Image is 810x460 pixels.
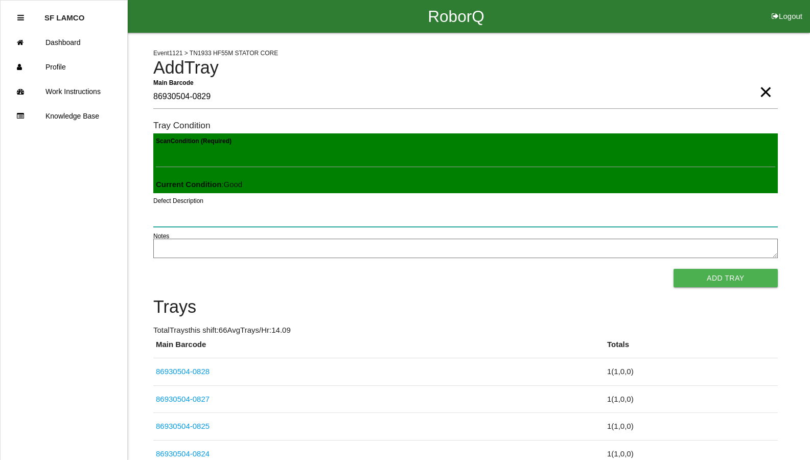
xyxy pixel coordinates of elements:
td: 1 ( 1 , 0 , 0 ) [605,413,778,441]
div: Close [17,6,24,30]
td: 1 ( 1 , 0 , 0 ) [605,385,778,413]
a: 86930504-0824 [156,449,210,458]
button: Add Tray [674,269,778,287]
label: Defect Description [153,196,203,205]
a: 86930504-0825 [156,422,210,430]
a: Dashboard [1,30,127,55]
p: Total Trays this shift: 66 Avg Trays /Hr: 14.09 [153,325,778,336]
span: : Good [156,180,242,189]
a: Work Instructions [1,79,127,104]
span: Event 1121 > TN1933 HF55M STATOR CORE [153,50,278,57]
a: Profile [1,55,127,79]
input: Required [153,85,778,109]
a: Knowledge Base [1,104,127,128]
p: SF LAMCO [44,6,84,22]
th: Main Barcode [153,339,605,358]
h4: Trays [153,297,778,317]
label: Notes [153,232,169,241]
h6: Tray Condition [153,121,778,130]
a: 86930504-0827 [156,395,210,403]
a: 86930504-0828 [156,367,210,376]
b: Scan Condition (Required) [156,137,232,145]
h4: Add Tray [153,58,778,78]
th: Totals [605,339,778,358]
b: Current Condition [156,180,221,189]
b: Main Barcode [153,79,194,86]
td: 1 ( 1 , 0 , 0 ) [605,358,778,386]
span: Clear Input [759,72,772,92]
